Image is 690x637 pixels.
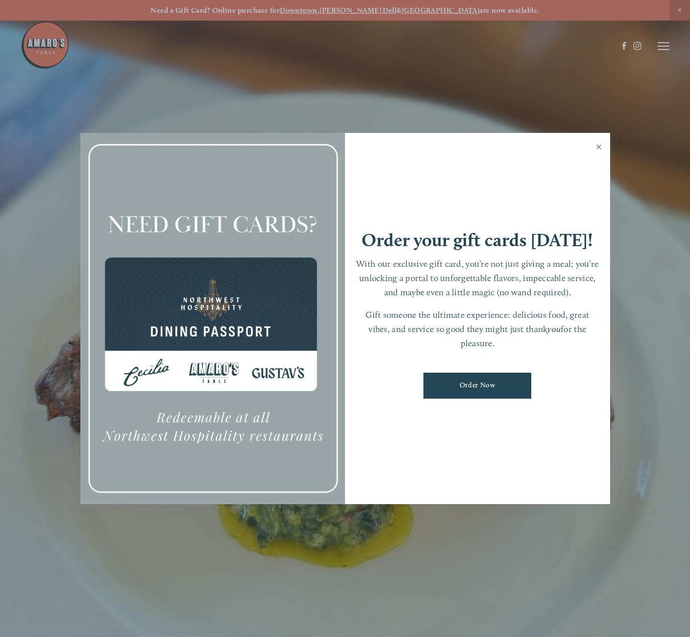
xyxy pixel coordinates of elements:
h1: Order your gift cards [DATE]! [362,231,593,249]
p: With our exclusive gift card, you’re not just giving a meal; you’re unlocking a portal to unforge... [355,257,600,299]
em: you [547,324,561,334]
a: Close [590,134,609,162]
a: Order Now [423,373,531,399]
p: Gift someone the ultimate experience: delicious food, great vibes, and service so good they might... [355,308,600,350]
